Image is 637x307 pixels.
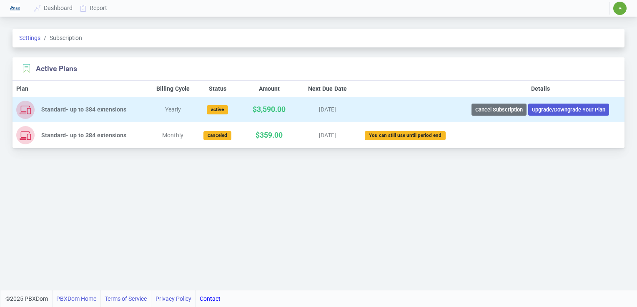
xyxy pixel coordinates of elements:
[613,1,627,15] button: ✷
[41,105,145,114] div: Standard- up to 384 extensions
[200,290,221,307] a: Contact
[301,81,354,97] th: Next Due Date
[5,290,221,307] div: ©2025 PBXDom
[207,105,228,114] div: active
[77,0,111,16] a: Report
[304,131,351,140] div: [DATE]
[365,131,446,140] div: You can still use until period end
[456,81,624,97] th: Details
[40,34,82,42] span: Subscription
[242,130,297,141] div: $359.00
[153,105,193,114] div: Yearly
[19,35,40,41] a: Settings
[203,131,231,140] div: canceled
[304,105,351,114] div: [DATE]
[105,290,147,307] a: Terms of Service
[528,104,609,116] button: Upgrade/Downgrade Your Plan
[618,6,622,11] span: ✷
[197,81,238,97] th: Status
[41,131,145,140] div: Standard- up to 384 extensions
[149,81,197,97] th: Billing Cycle
[153,131,193,140] div: Monthly
[155,290,191,307] a: Privacy Policy
[242,104,297,115] div: $3,590.00
[10,3,20,13] img: Logo
[471,104,527,116] button: Cancel Subscription
[13,29,624,47] nav: breadcrumb
[31,0,77,16] a: Dashboard
[21,63,77,74] section: Active Plans
[56,290,96,307] a: PBXDom Home
[238,81,301,97] th: Amount
[13,81,149,97] th: Plan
